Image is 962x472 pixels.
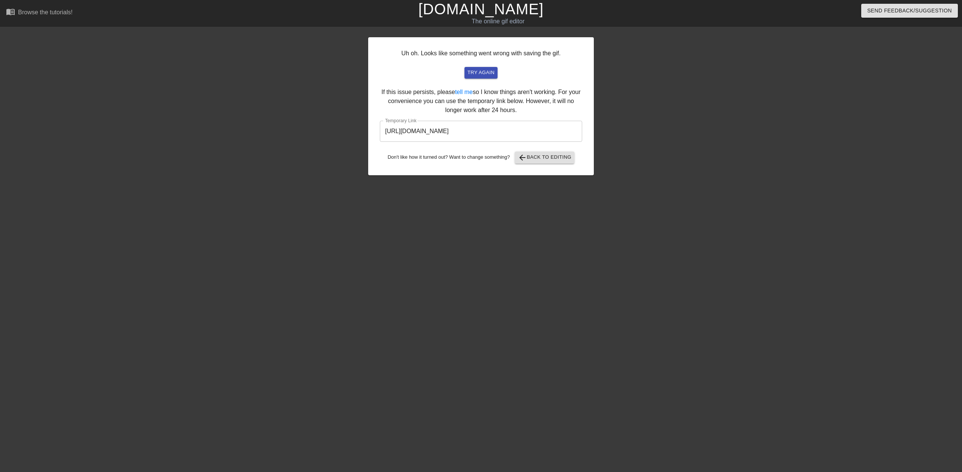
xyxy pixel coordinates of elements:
button: Back to Editing [515,152,575,164]
div: The online gif editor [325,17,672,26]
span: menu_book [6,7,15,16]
button: Send Feedback/Suggestion [861,4,958,18]
div: Uh oh. Looks like something went wrong with saving the gif. If this issue persists, please so I k... [368,37,594,175]
span: Back to Editing [518,153,572,162]
a: Browse the tutorials! [6,7,73,19]
button: try again [464,67,498,79]
div: Don't like how it turned out? Want to change something? [380,152,582,164]
div: Browse the tutorials! [18,9,73,15]
a: [DOMAIN_NAME] [418,1,543,17]
a: tell me [455,89,473,95]
input: bare [380,121,582,142]
span: Send Feedback/Suggestion [867,6,952,15]
span: try again [467,68,495,77]
span: arrow_back [518,153,527,162]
